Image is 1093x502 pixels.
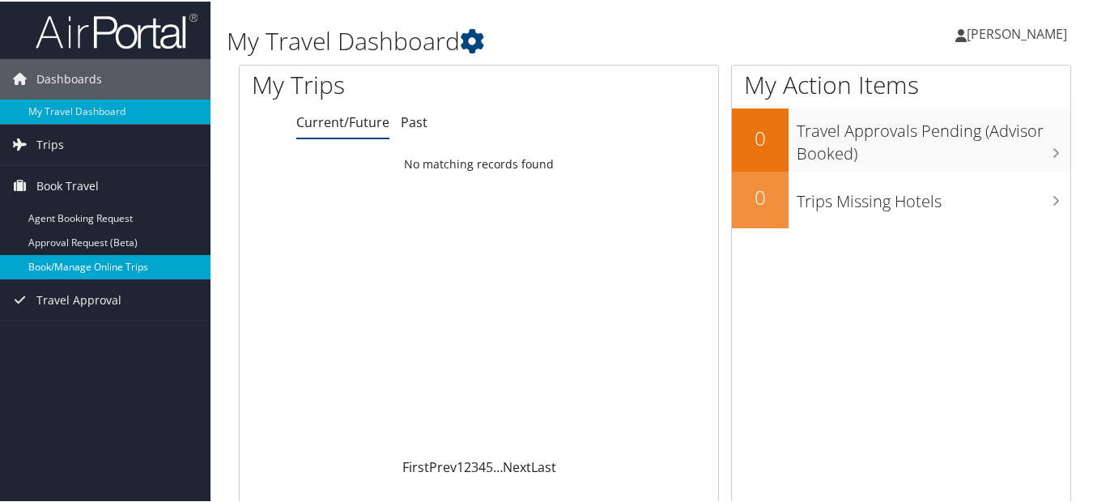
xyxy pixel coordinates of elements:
[36,57,102,98] span: Dashboards
[36,123,64,164] span: Trips
[464,457,471,474] a: 2
[401,112,427,130] a: Past
[471,457,478,474] a: 3
[797,181,1070,211] h3: Trips Missing Hotels
[296,112,389,130] a: Current/Future
[503,457,531,474] a: Next
[955,8,1083,57] a: [PERSON_NAME]
[240,148,718,177] td: No matching records found
[493,457,503,474] span: …
[531,457,556,474] a: Last
[797,110,1070,164] h3: Travel Approvals Pending (Advisor Booked)
[732,182,789,210] h2: 0
[227,23,797,57] h1: My Travel Dashboard
[486,457,493,474] a: 5
[457,457,464,474] a: 1
[732,66,1070,100] h1: My Action Items
[36,279,121,319] span: Travel Approval
[478,457,486,474] a: 4
[967,23,1067,41] span: [PERSON_NAME]
[252,66,507,100] h1: My Trips
[732,123,789,151] h2: 0
[732,170,1070,227] a: 0Trips Missing Hotels
[732,107,1070,169] a: 0Travel Approvals Pending (Advisor Booked)
[36,11,198,49] img: airportal-logo.png
[402,457,429,474] a: First
[429,457,457,474] a: Prev
[36,164,99,205] span: Book Travel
